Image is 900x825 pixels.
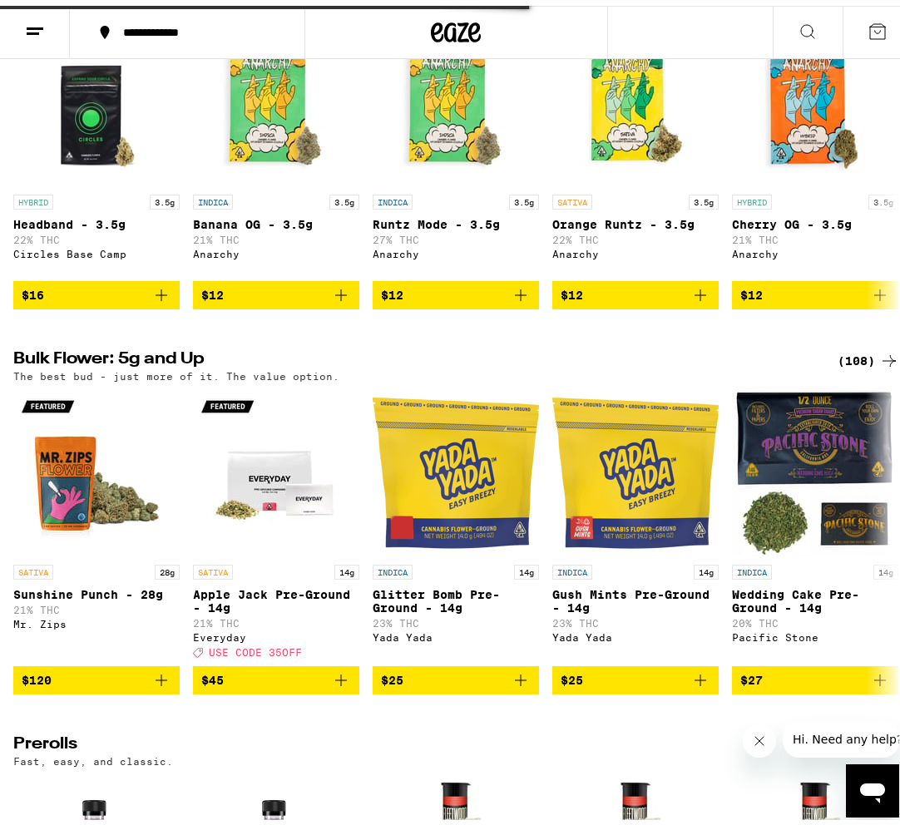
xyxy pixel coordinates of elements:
[552,14,719,275] a: Open page for Orange Runtz - 3.5g from Anarchy
[868,189,898,204] p: 3.5g
[13,613,180,624] div: Mr. Zips
[373,212,539,225] p: Runtz Mode - 3.5g
[783,715,899,752] iframe: Message from company
[373,275,539,304] button: Add to bag
[193,243,359,254] div: Anarchy
[193,229,359,240] p: 21% THC
[381,283,403,296] span: $12
[13,212,180,225] p: Headband - 3.5g
[373,582,539,609] p: Glitter Bomb Pre-Ground - 14g
[13,384,180,551] img: Mr. Zips - Sunshine Punch - 28g
[201,668,224,681] span: $45
[552,559,592,574] p: INDICA
[10,12,120,25] span: Hi. Need any help?
[193,660,359,689] button: Add to bag
[13,365,339,376] p: The best bud - just more of it. The value option.
[694,559,719,574] p: 14g
[193,384,359,660] a: Open page for Apple Jack Pre-Ground - 14g from Everyday
[552,229,719,240] p: 22% THC
[13,275,180,304] button: Add to bag
[334,559,359,574] p: 14g
[373,14,539,180] img: Anarchy - Runtz Mode - 3.5g
[13,730,818,750] h2: Prerolls
[743,719,776,752] iframe: Close message
[381,668,403,681] span: $25
[13,345,818,365] h2: Bulk Flower: 5g and Up
[838,345,899,365] a: (108)
[193,14,359,275] a: Open page for Banana OG - 3.5g from Anarchy
[150,189,180,204] p: 3.5g
[552,14,719,180] img: Anarchy - Orange Runtz - 3.5g
[13,750,173,761] p: Fast, easy, and classic.
[373,384,539,660] a: Open page for Glitter Bomb Pre-Ground - 14g from Yada Yada
[13,14,180,180] img: Circles Base Camp - Headband - 3.5g
[373,384,539,551] img: Yada Yada - Glitter Bomb Pre-Ground - 14g
[13,243,180,254] div: Circles Base Camp
[193,626,359,637] div: Everyday
[732,626,898,637] div: Pacific Stone
[373,14,539,275] a: Open page for Runtz Mode - 3.5g from Anarchy
[552,582,719,609] p: Gush Mints Pre-Ground - 14g
[193,582,359,609] p: Apple Jack Pre-Ground - 14g
[732,14,898,275] a: Open page for Cherry OG - 3.5g from Anarchy
[732,243,898,254] div: Anarchy
[552,189,592,204] p: SATIVA
[373,559,413,574] p: INDICA
[732,660,898,689] button: Add to bag
[732,14,898,180] img: Anarchy - Cherry OG - 3.5g
[193,275,359,304] button: Add to bag
[873,559,898,574] p: 14g
[22,668,52,681] span: $120
[13,14,180,275] a: Open page for Headband - 3.5g from Circles Base Camp
[552,660,719,689] button: Add to bag
[193,384,359,551] img: Everyday - Apple Jack Pre-Ground - 14g
[552,212,719,225] p: Orange Runtz - 3.5g
[732,189,772,204] p: HYBRID
[193,14,359,180] img: Anarchy - Banana OG - 3.5g
[13,660,180,689] button: Add to bag
[732,229,898,240] p: 21% THC
[552,275,719,304] button: Add to bag
[373,626,539,637] div: Yada Yada
[561,283,583,296] span: $12
[732,212,898,225] p: Cherry OG - 3.5g
[552,612,719,623] p: 23% THC
[552,384,719,660] a: Open page for Gush Mints Pre-Ground - 14g from Yada Yada
[373,243,539,254] div: Anarchy
[732,612,898,623] p: 20% THC
[552,243,719,254] div: Anarchy
[13,559,53,574] p: SATIVA
[329,189,359,204] p: 3.5g
[846,758,899,812] iframe: Button to launch messaging window
[13,384,180,660] a: Open page for Sunshine Punch - 28g from Mr. Zips
[740,283,763,296] span: $12
[732,384,898,551] img: Pacific Stone - Wedding Cake Pre-Ground - 14g
[373,660,539,689] button: Add to bag
[373,189,413,204] p: INDICA
[155,559,180,574] p: 28g
[193,559,233,574] p: SATIVA
[201,283,224,296] span: $12
[193,212,359,225] p: Banana OG - 3.5g
[13,599,180,610] p: 21% THC
[209,641,302,652] span: USE CODE 35OFF
[193,189,233,204] p: INDICA
[193,612,359,623] p: 21% THC
[373,229,539,240] p: 27% THC
[732,559,772,574] p: INDICA
[732,275,898,304] button: Add to bag
[732,384,898,660] a: Open page for Wedding Cake Pre-Ground - 14g from Pacific Stone
[561,668,583,681] span: $25
[509,189,539,204] p: 3.5g
[740,668,763,681] span: $27
[13,189,53,204] p: HYBRID
[552,384,719,551] img: Yada Yada - Gush Mints Pre-Ground - 14g
[732,582,898,609] p: Wedding Cake Pre-Ground - 14g
[552,626,719,637] div: Yada Yada
[22,283,44,296] span: $16
[373,612,539,623] p: 23% THC
[689,189,719,204] p: 3.5g
[13,229,180,240] p: 22% THC
[13,582,180,595] p: Sunshine Punch - 28g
